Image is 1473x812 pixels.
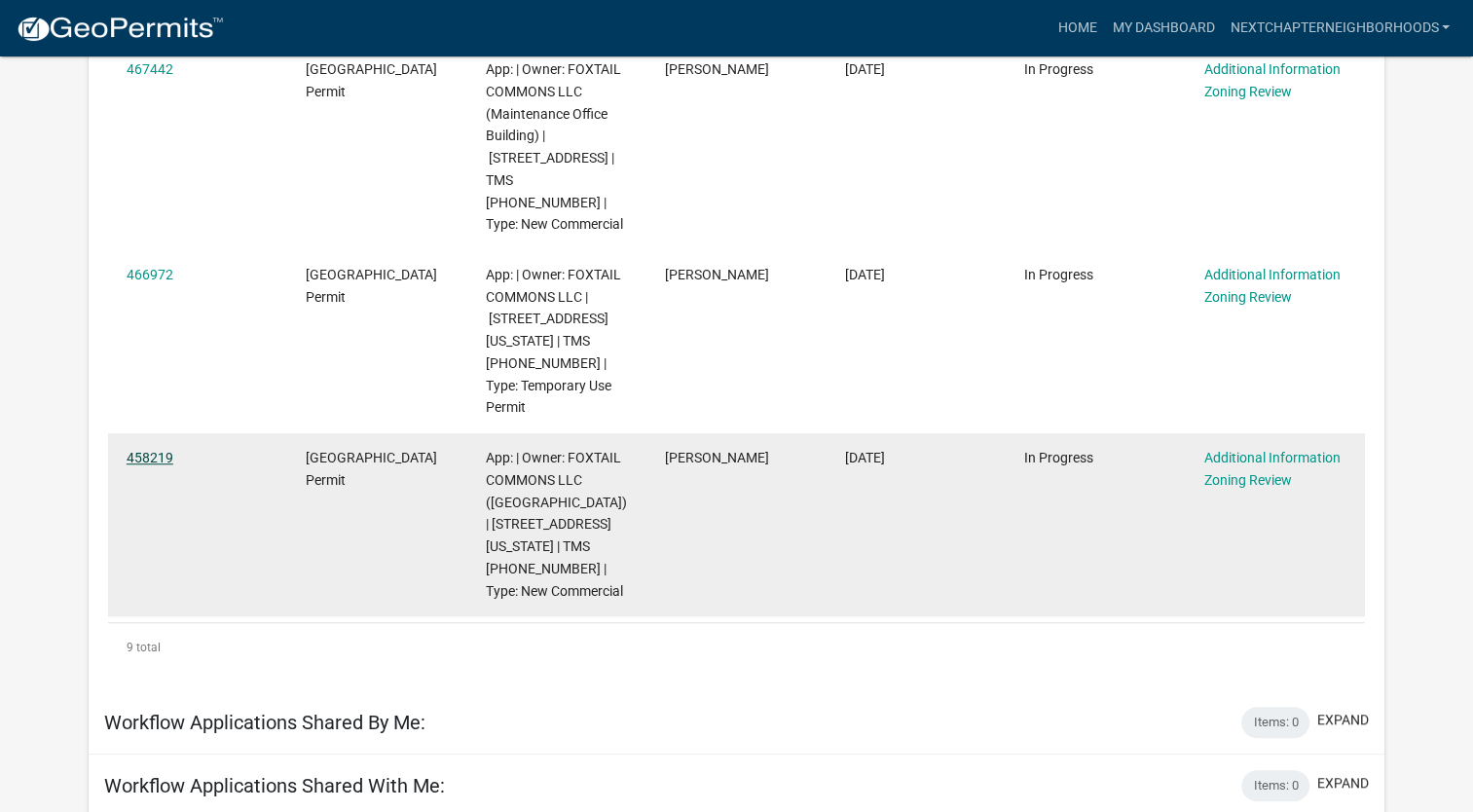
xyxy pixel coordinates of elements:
span: Preston Parfitt [665,267,769,282]
span: In Progress [1024,61,1093,77]
span: 08/21/2025 [845,61,885,77]
span: Jasper County Building Permit [306,450,437,488]
span: Preston Parfitt [665,450,769,465]
span: Jasper County Building Permit [306,267,437,305]
h5: Workflow Applications Shared By Me: [104,711,425,734]
a: My Dashboard [1104,10,1222,47]
a: Nextchapterneighborhoods [1222,10,1457,47]
div: 9 total [108,623,1366,672]
span: Jasper County Building Permit [306,61,437,99]
a: Additional Information Zoning Review [1203,267,1340,305]
div: Items: 0 [1241,707,1309,738]
a: 466972 [127,267,173,282]
a: Home [1050,10,1104,47]
span: App: | Owner: FOXTAIL COMMONS LLC (Maintenance Office Building) | 12 Leatherback Ln | TMS 081-00-... [486,61,623,232]
button: expand [1317,773,1369,794]
div: Items: 0 [1241,770,1309,801]
span: App: | Owner: FOXTAIL COMMONS LLC | 6 Leatherback Lane Ridgeland South Carolina | TMS 081-00-03-0... [486,267,621,416]
span: 08/01/2025 [845,450,885,465]
span: 08/20/2025 [845,267,885,282]
span: App: | Owner: FOXTAIL COMMONS LLC (Amenities Building) | 6 Leatherback Lane Ridgeland South Carol... [486,450,627,599]
button: expand [1317,710,1369,730]
a: Additional Information Zoning Review [1203,61,1340,99]
span: In Progress [1024,450,1093,465]
h5: Workflow Applications Shared With Me: [104,774,445,797]
a: Additional Information Zoning Review [1203,450,1340,488]
a: 458219 [127,450,173,465]
span: Preston Parfitt [665,61,769,77]
a: 467442 [127,61,173,77]
span: In Progress [1024,267,1093,282]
